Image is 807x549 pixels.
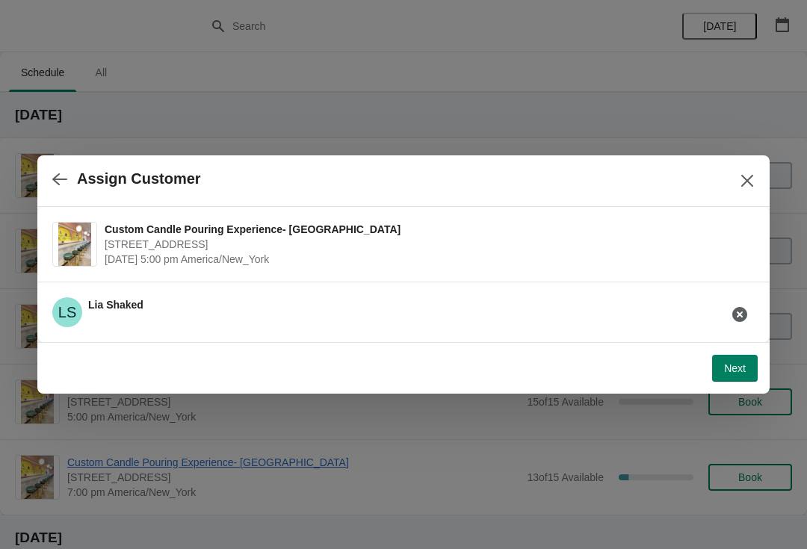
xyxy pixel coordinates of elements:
img: Custom Candle Pouring Experience- Delray Beach | 415 East Atlantic Avenue, Delray Beach, FL, USA ... [58,223,91,266]
span: Custom Candle Pouring Experience- [GEOGRAPHIC_DATA] [105,222,747,237]
span: [STREET_ADDRESS] [105,237,747,252]
text: LS [58,304,76,320]
span: Lia [52,297,82,327]
span: Lia Shaked [88,299,143,311]
button: Next [712,355,758,382]
span: [DATE] 5:00 pm America/New_York [105,252,747,267]
h2: Assign Customer [77,170,201,187]
span: Next [724,362,746,374]
button: Close [734,167,761,194]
